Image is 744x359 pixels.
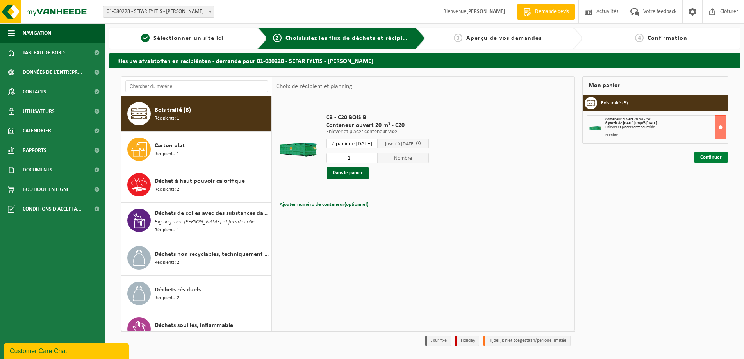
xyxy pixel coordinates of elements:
[326,121,429,129] span: Conteneur ouvert 20 m³ - C20
[23,63,82,82] span: Données de l'entrepr...
[155,115,179,122] span: Récipients: 1
[378,153,429,163] span: Nombre
[605,121,657,125] strong: à partir de [DATE] jusqu'à [DATE]
[23,199,82,219] span: Conditions d'accepta...
[155,218,255,227] span: Big-bag avec [PERSON_NAME] et futs de colle
[455,336,479,346] li: Holiday
[155,321,233,330] span: Déchets souillés, inflammable
[533,8,571,16] span: Demande devis
[155,141,185,150] span: Carton plat
[155,259,179,266] span: Récipients: 2
[635,34,644,42] span: 4
[605,133,726,137] div: Nombre: 1
[125,80,268,92] input: Chercher du matériel
[23,23,51,43] span: Navigation
[605,125,726,129] div: Enlever et placer conteneur vide
[121,276,272,311] button: Déchets résiduels Récipients: 2
[155,227,179,234] span: Récipients: 1
[454,34,462,42] span: 3
[385,141,415,146] span: jusqu'à [DATE]
[23,180,70,199] span: Boutique en ligne
[155,177,245,186] span: Déchet à haut pouvoir calorifique
[272,77,356,96] div: Choix de récipient et planning
[141,34,150,42] span: 1
[109,53,740,68] h2: Kies uw afvalstoffen en recipiënten - demande pour 01-080228 - SEFAR FYLTIS - [PERSON_NAME]
[155,209,269,218] span: Déchets de colles avec des substances dangereuses
[23,121,51,141] span: Calendrier
[23,43,65,63] span: Tableau de bord
[582,76,728,95] div: Mon panier
[425,336,451,346] li: Jour fixe
[605,117,651,121] span: Conteneur ouvert 20 m³ - C20
[103,6,214,17] span: 01-080228 - SEFAR FYLTIS - BILLY BERCLAU
[601,97,628,109] h3: Bois traité (B)
[155,150,179,158] span: Récipients: 1
[121,311,272,347] button: Déchets souillés, inflammable Récipients: 1
[23,160,52,180] span: Documents
[285,35,416,41] span: Choisissiez les flux de déchets et récipients
[121,132,272,167] button: Carton plat Récipients: 1
[326,129,429,135] p: Enlever et placer conteneur vide
[155,330,179,338] span: Récipients: 1
[279,199,369,210] button: Ajouter numéro de conteneur(optionnel)
[648,35,687,41] span: Confirmation
[153,35,223,41] span: Sélectionner un site ici
[4,342,130,359] iframe: chat widget
[121,167,272,203] button: Déchet à haut pouvoir calorifique Récipients: 2
[121,203,272,240] button: Déchets de colles avec des substances dangereuses Big-bag avec [PERSON_NAME] et futs de colle Réc...
[155,285,201,295] span: Déchets résiduels
[23,141,46,160] span: Rapports
[23,82,46,102] span: Contacts
[155,186,179,193] span: Récipients: 2
[483,336,571,346] li: Tijdelijk niet toegestaan/période limitée
[103,6,214,18] span: 01-080228 - SEFAR FYLTIS - BILLY BERCLAU
[155,105,191,115] span: Bois traité (B)
[113,34,252,43] a: 1Sélectionner un site ici
[121,96,272,132] button: Bois traité (B) Récipients: 1
[121,240,272,276] button: Déchets non recyclables, techniquement non combustibles (combustibles) Récipients: 2
[273,34,282,42] span: 2
[155,250,269,259] span: Déchets non recyclables, techniquement non combustibles (combustibles)
[466,35,542,41] span: Aperçu de vos demandes
[694,152,728,163] a: Continuer
[155,295,179,302] span: Récipients: 2
[23,102,55,121] span: Utilisateurs
[326,139,378,148] input: Sélectionnez date
[517,4,575,20] a: Demande devis
[466,9,505,14] strong: [PERSON_NAME]
[327,167,369,179] button: Dans le panier
[326,114,429,121] span: CB - C20 BOIS B
[280,202,368,207] span: Ajouter numéro de conteneur(optionnel)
